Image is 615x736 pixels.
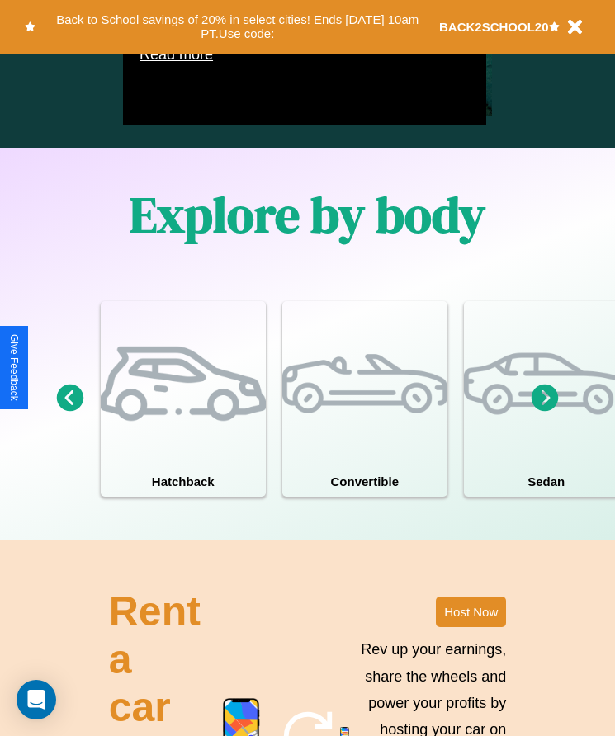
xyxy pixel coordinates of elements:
button: Host Now [436,597,506,627]
b: BACK2SCHOOL20 [439,20,549,34]
h4: Hatchback [101,466,266,497]
h4: Convertible [282,466,447,497]
h2: Rent a car [109,587,205,731]
p: Read more [140,41,470,68]
div: Give Feedback [8,334,20,401]
div: Open Intercom Messenger [17,680,56,719]
h1: Explore by body [130,181,485,248]
button: Back to School savings of 20% in select cities! Ends [DATE] 10am PT.Use code: [35,8,439,45]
